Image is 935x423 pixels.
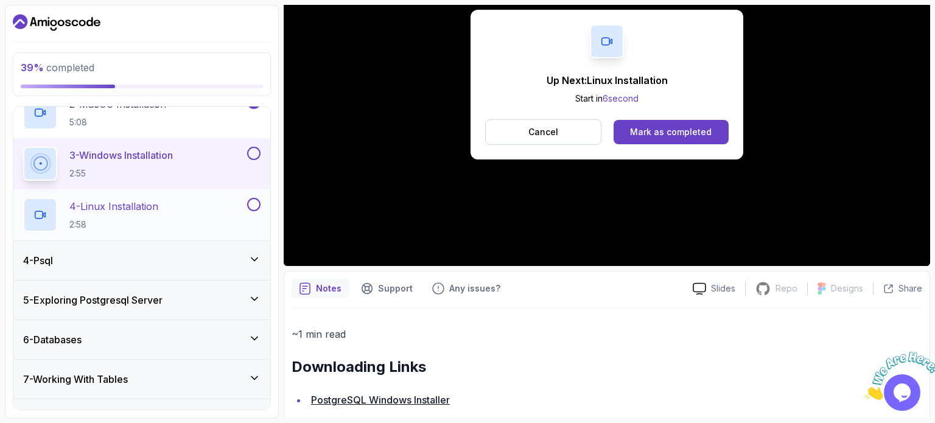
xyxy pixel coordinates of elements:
[683,282,745,295] a: Slides
[425,279,508,298] button: Feedback button
[23,253,53,268] h3: 4 - Psql
[354,279,420,298] button: Support button
[776,282,797,295] p: Repo
[23,198,261,232] button: 4-Linux Installation2:58
[378,282,413,295] p: Support
[316,282,341,295] p: Notes
[13,320,270,359] button: 6-Databases
[292,326,922,343] p: ~1 min read
[860,347,935,405] iframe: chat widget
[13,360,270,399] button: 7-Working With Tables
[547,93,668,105] p: Start in
[69,116,166,128] p: 5:08
[69,199,158,214] p: 4 - Linux Installation
[898,282,922,295] p: Share
[711,282,735,295] p: Slides
[23,332,82,347] h3: 6 - Databases
[292,279,349,298] button: notes button
[23,96,261,130] button: 2-MacOS Installation5:08
[292,357,922,377] h2: Downloading Links
[614,120,729,144] button: Mark as completed
[831,282,863,295] p: Designs
[603,93,639,103] span: 6 second
[311,394,450,406] a: PostgreSQL Windows Installer
[13,241,270,280] button: 4-Psql
[23,147,261,181] button: 3-Windows Installation2:55
[5,5,80,53] img: Chat attention grabber
[13,281,270,320] button: 5-Exploring Postgresql Server
[21,61,94,74] span: completed
[449,282,500,295] p: Any issues?
[69,218,158,231] p: 2:58
[528,126,558,138] p: Cancel
[485,119,601,145] button: Cancel
[69,167,173,180] p: 2:55
[23,372,128,386] h3: 7 - Working With Tables
[547,73,668,88] p: Up Next: Linux Installation
[69,148,173,163] p: 3 - Windows Installation
[873,282,922,295] button: Share
[13,13,100,32] a: Dashboard
[630,126,712,138] div: Mark as completed
[23,293,163,307] h3: 5 - Exploring Postgresql Server
[21,61,44,74] span: 39 %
